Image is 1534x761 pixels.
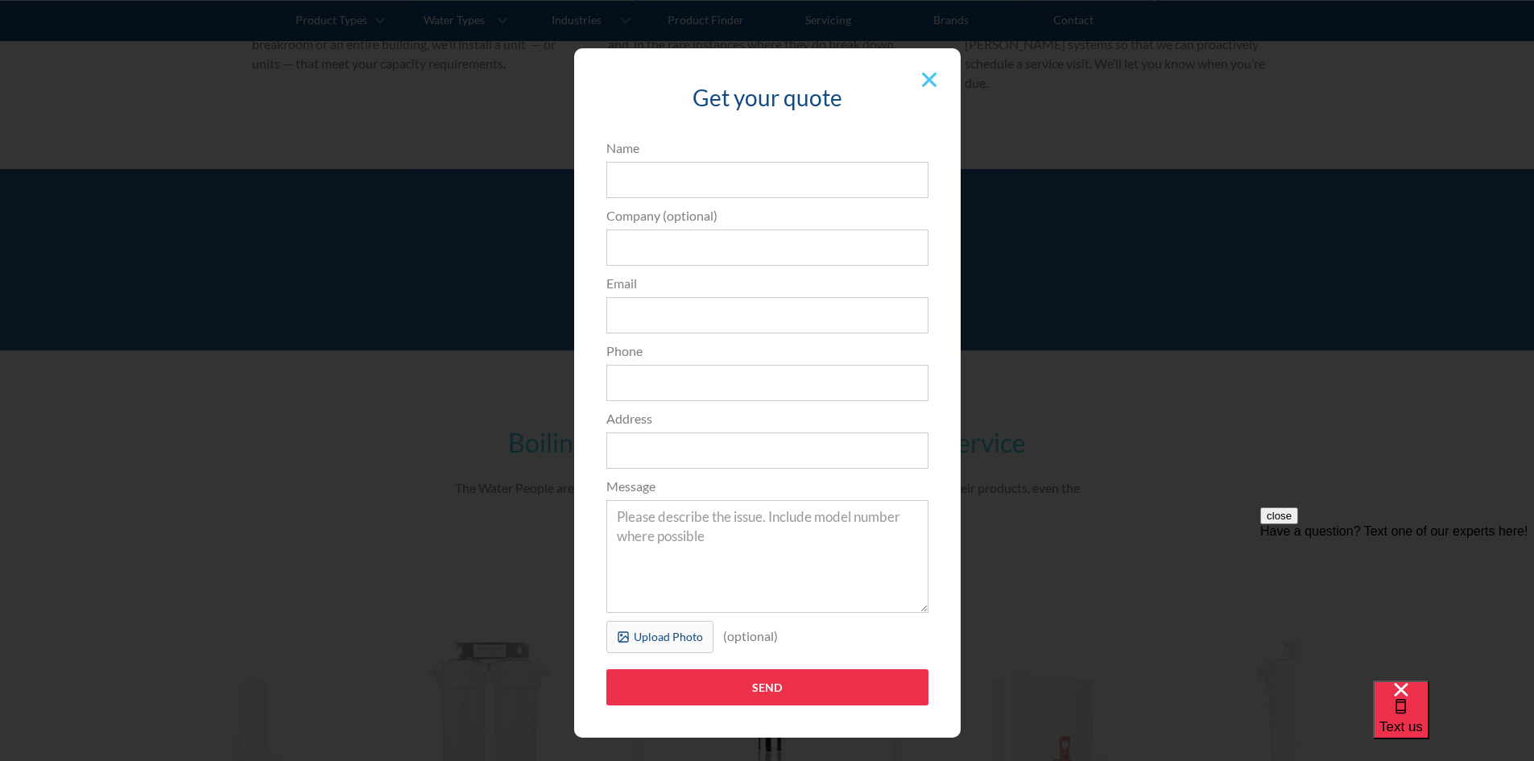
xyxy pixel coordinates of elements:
[1373,680,1534,761] iframe: podium webchat widget bubble
[1260,507,1534,701] iframe: podium webchat widget prompt
[606,341,928,361] label: Phone
[606,274,928,293] label: Email
[606,206,928,225] label: Company (optional)
[606,139,928,158] label: Name
[606,81,928,114] h3: Get your quote
[606,477,928,496] label: Message
[713,621,788,651] div: (optional)
[598,139,937,722] form: Popup Form Servicing
[634,628,703,645] div: Upload Photo
[606,621,713,653] label: Upload Photo
[606,409,928,428] label: Address
[606,669,928,705] input: Send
